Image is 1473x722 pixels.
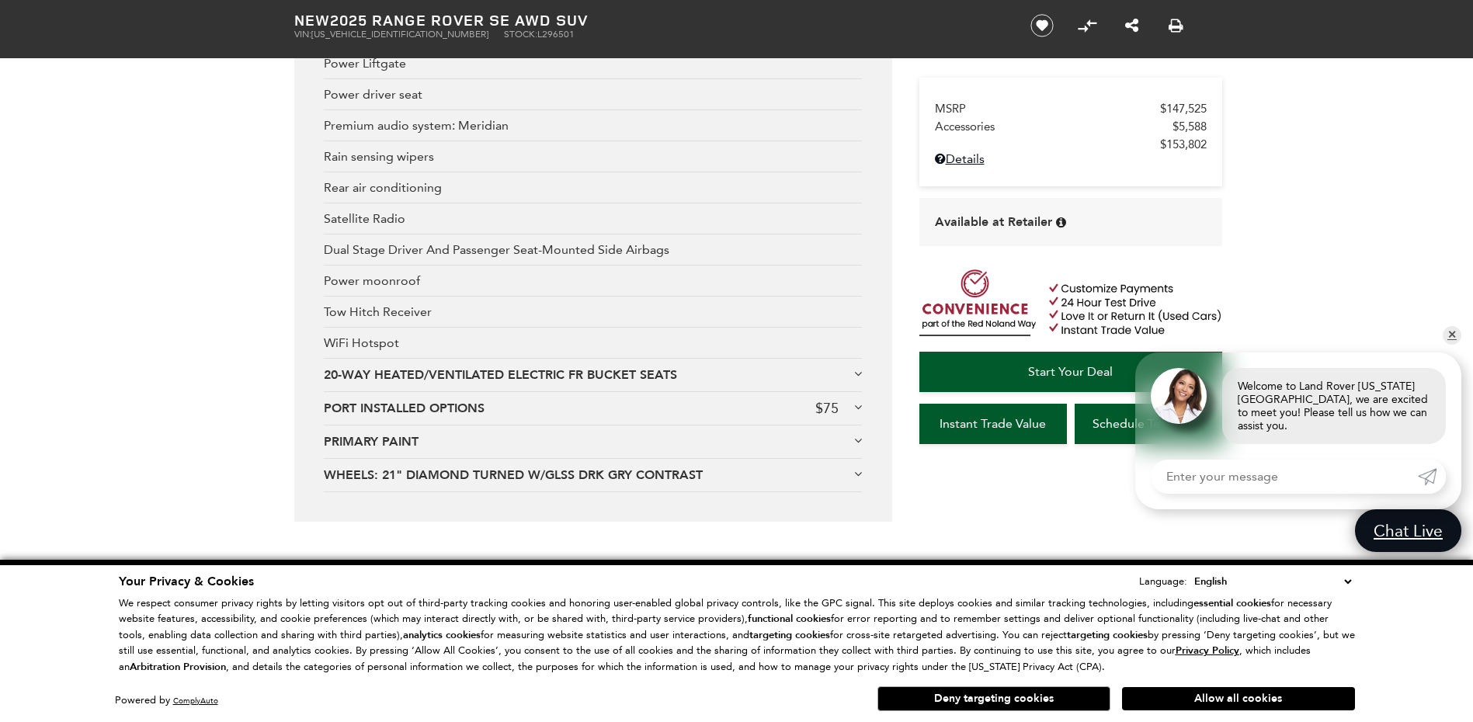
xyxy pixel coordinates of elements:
div: Power moonroof [324,266,862,297]
div: Power driver seat [324,79,862,110]
span: $153,802 [1160,137,1207,151]
strong: New [294,9,330,30]
select: Language Select [1190,573,1355,590]
img: Agent profile photo [1151,368,1207,424]
span: Your Privacy & Cookies [119,573,254,590]
div: Rear air conditioning [324,172,862,203]
button: Save vehicle [1025,13,1059,38]
span: Instant Trade Value [940,416,1046,431]
a: Submit [1418,460,1446,494]
div: Rain sensing wipers [324,141,862,172]
span: Schedule Test Drive [1093,416,1204,431]
div: WHEELS: 21" DIAMOND TURNED W/GLSS DRK GRY CONTRAST [324,467,854,484]
span: Available at Retailer [935,213,1052,231]
h1: 2025 Range Rover SE AWD SUV [294,12,1005,29]
div: Language: [1139,576,1187,586]
strong: functional cookies [748,612,831,626]
div: Premium audio system: Meridian [324,110,862,141]
input: Enter your message [1151,460,1418,494]
button: Allow all cookies [1122,687,1355,710]
iframe: YouTube video player [919,452,1222,696]
span: VIN: [294,29,311,40]
div: Vehicle is in stock and ready for immediate delivery. Due to demand, availability is subject to c... [1056,217,1066,228]
strong: targeting cookies [1067,628,1148,642]
a: Accessories $5,588 [935,120,1207,134]
span: Accessories [935,120,1172,134]
a: $153,802 [935,137,1207,151]
a: ComplyAuto [173,696,218,706]
u: Privacy Policy [1176,644,1239,658]
span: MSRP [935,102,1160,116]
span: $147,525 [1160,102,1207,116]
span: Start Your Deal [1028,364,1113,379]
strong: Arbitration Provision [130,660,226,674]
span: [US_VEHICLE_IDENTIFICATION_NUMBER] [311,29,488,40]
strong: essential cookies [1193,596,1271,610]
div: 20-WAY HEATED/VENTILATED ELECTRIC FR BUCKET SEATS [324,366,854,384]
div: Power Liftgate [324,48,862,79]
a: Details [935,151,1207,166]
p: We respect consumer privacy rights by letting visitors opt out of third-party tracking cookies an... [119,595,1355,675]
div: Powered by [115,696,218,706]
span: $5,588 [1172,120,1207,134]
div: Tow Hitch Receiver [324,297,862,328]
strong: analytics cookies [403,628,481,642]
a: MSRP $147,525 [935,102,1207,116]
a: Share this New 2025 Range Rover SE AWD SUV [1125,16,1138,35]
a: Start Your Deal [919,352,1222,392]
strong: targeting cookies [749,628,830,642]
a: Chat Live [1355,509,1461,552]
div: Dual Stage Driver And Passenger Seat-Mounted Side Airbags [324,234,862,266]
div: $75 [815,400,839,417]
span: Chat Live [1366,520,1450,541]
div: Welcome to Land Rover [US_STATE][GEOGRAPHIC_DATA], we are excited to meet you! Please tell us how... [1222,368,1446,444]
a: Schedule Test Drive [1075,404,1222,444]
a: Instant Trade Value [919,404,1067,444]
div: PRIMARY PAINT [324,433,854,450]
button: Deny targeting cookies [877,686,1110,711]
a: Print this New 2025 Range Rover SE AWD SUV [1169,16,1183,35]
button: Compare Vehicle [1075,14,1099,37]
a: Privacy Policy [1176,644,1239,656]
div: Satellite Radio [324,203,862,234]
div: WiFi Hotspot [324,328,862,359]
span: Stock: [504,29,537,40]
div: PORT INSTALLED OPTIONS [324,400,815,417]
span: L296501 [537,29,575,40]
